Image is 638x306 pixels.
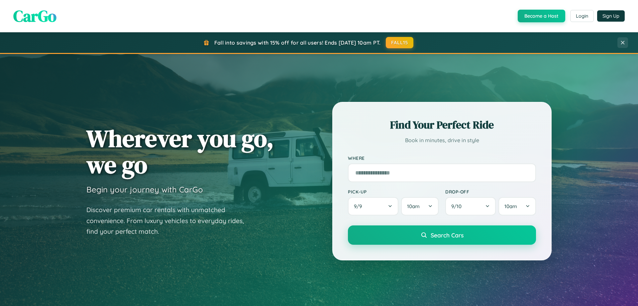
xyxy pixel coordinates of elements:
[597,10,625,22] button: Sign Up
[445,189,536,194] label: Drop-off
[214,39,381,46] span: Fall into savings with 15% off for all users! Ends [DATE] 10am PT.
[451,203,465,209] span: 9 / 10
[570,10,594,22] button: Login
[401,197,439,215] button: 10am
[407,203,420,209] span: 10am
[431,231,464,239] span: Search Cars
[498,197,536,215] button: 10am
[386,37,414,48] button: FALL15
[86,184,203,194] h3: Begin your journey with CarGo
[13,5,56,27] span: CarGo
[348,189,439,194] label: Pick-up
[348,136,536,145] p: Book in minutes, drive in style
[348,118,536,132] h2: Find Your Perfect Ride
[348,155,536,161] label: Where
[86,204,253,237] p: Discover premium car rentals with unmatched convenience. From luxury vehicles to everyday rides, ...
[86,125,274,178] h1: Wherever you go, we go
[445,197,496,215] button: 9/10
[348,197,398,215] button: 9/9
[348,225,536,245] button: Search Cars
[518,10,565,22] button: Become a Host
[354,203,365,209] span: 9 / 9
[504,203,517,209] span: 10am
